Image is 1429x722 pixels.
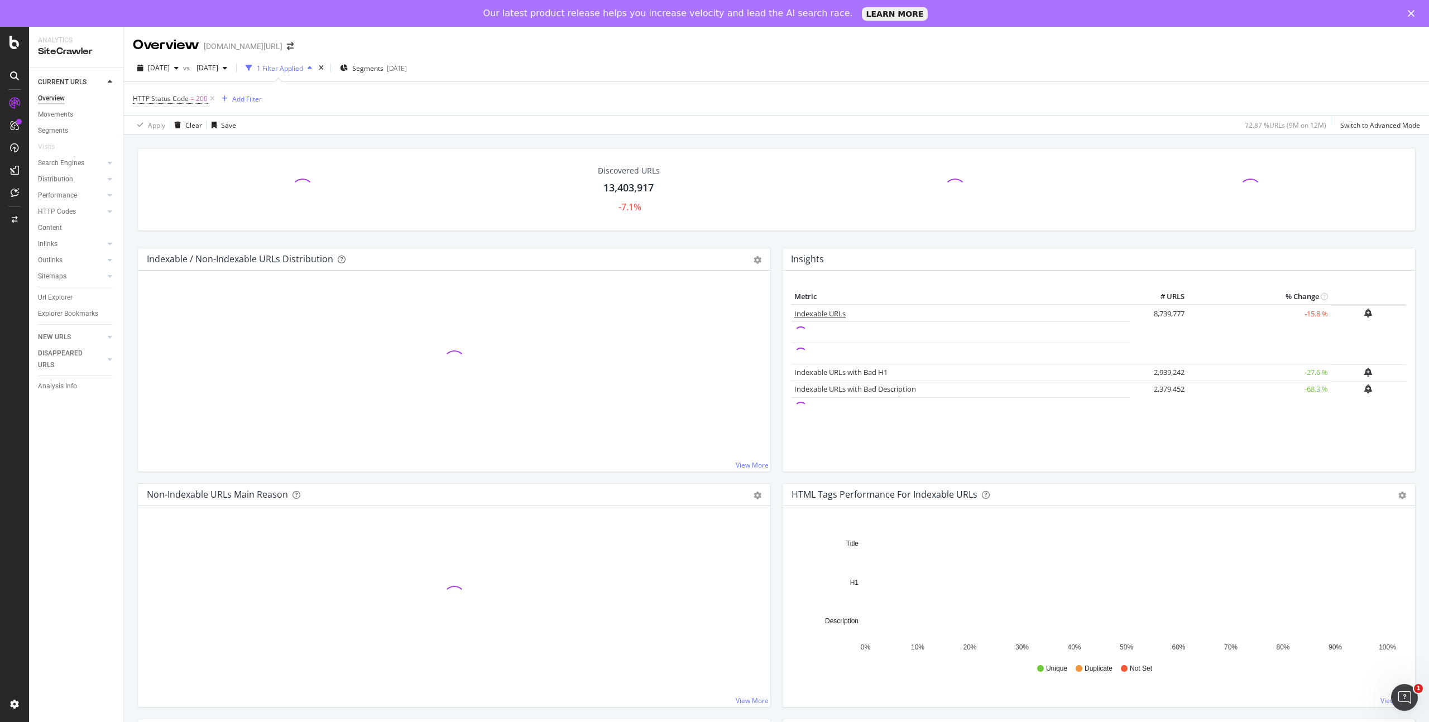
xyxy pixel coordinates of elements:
[207,116,236,134] button: Save
[190,94,194,103] span: =
[754,492,761,499] div: gear
[38,109,116,121] a: Movements
[1172,643,1185,651] text: 60%
[38,254,104,266] a: Outlinks
[963,643,976,651] text: 20%
[846,540,859,547] text: Title
[1130,664,1152,673] span: Not Set
[483,8,853,19] div: Our latest product release helps you increase velocity and lead the AI search race.
[38,381,77,392] div: Analysis Info
[1364,368,1372,377] div: bell-plus
[38,76,87,88] div: CURRENT URLS
[38,222,62,234] div: Content
[1187,305,1331,322] td: -15.8 %
[1398,492,1406,499] div: gear
[38,222,116,234] a: Content
[38,45,114,58] div: SiteCrawler
[192,59,232,77] button: [DATE]
[38,125,68,137] div: Segments
[221,121,236,130] div: Save
[794,367,888,377] a: Indexable URLs with Bad H1
[1245,121,1326,130] div: 72.87 % URLs ( 9M on 12M )
[204,41,282,52] div: [DOMAIN_NAME][URL]
[911,643,924,651] text: 10%
[185,121,202,130] div: Clear
[38,141,66,153] a: Visits
[1224,643,1238,651] text: 70%
[1130,288,1187,305] th: # URLS
[148,63,170,73] span: 2025 Aug. 8th
[38,76,104,88] a: CURRENT URLS
[825,617,859,625] text: Description
[387,64,407,73] div: [DATE]
[147,253,333,264] div: Indexable / Non-Indexable URLs Distribution
[1414,684,1423,693] span: 1
[1340,121,1420,130] div: Switch to Advanced Mode
[183,63,192,73] span: vs
[196,91,208,107] span: 200
[1391,684,1418,711] iframe: Intercom live chat
[1187,364,1331,381] td: -27.6 %
[38,308,116,320] a: Explorer Bookmarks
[38,174,73,185] div: Distribution
[736,696,769,705] a: View More
[38,206,76,218] div: HTTP Codes
[38,308,98,320] div: Explorer Bookmarks
[792,489,977,500] div: HTML Tags Performance for Indexable URLs
[317,62,326,74] div: times
[791,252,824,267] h4: Insights
[232,94,262,104] div: Add Filter
[1120,643,1133,651] text: 50%
[192,63,218,73] span: 2024 Jun. 6th
[794,384,916,394] a: Indexable URLs with Bad Description
[38,381,116,392] a: Analysis Info
[133,94,189,103] span: HTTP Status Code
[618,201,641,214] div: -7.1%
[1187,288,1331,305] th: % Change
[38,157,104,169] a: Search Engines
[1187,381,1331,398] td: -68.3 %
[1130,305,1187,322] td: 8,739,777
[1276,643,1289,651] text: 80%
[38,206,104,218] a: HTTP Codes
[1067,643,1081,651] text: 40%
[736,460,769,470] a: View More
[792,288,1130,305] th: Metric
[257,64,303,73] div: 1 Filter Applied
[148,121,165,130] div: Apply
[38,331,71,343] div: NEW URLS
[38,292,116,304] a: Url Explorer
[1364,309,1372,317] div: bell-plus
[38,93,65,104] div: Overview
[38,93,116,104] a: Overview
[38,348,94,371] div: DISAPPEARED URLS
[38,238,57,250] div: Inlinks
[38,271,104,282] a: Sitemaps
[38,238,104,250] a: Inlinks
[38,190,77,201] div: Performance
[352,64,383,73] span: Segments
[241,59,317,77] button: 1 Filter Applied
[38,125,116,137] a: Segments
[335,59,411,77] button: Segments[DATE]
[792,524,1406,653] svg: A chart.
[38,271,66,282] div: Sitemaps
[1130,381,1187,398] td: 2,379,452
[133,116,165,134] button: Apply
[754,256,761,264] div: gear
[38,331,104,343] a: NEW URLS
[133,36,199,55] div: Overview
[38,190,104,201] a: Performance
[1364,384,1372,393] div: bell-plus
[598,165,660,176] div: Discovered URLs
[170,116,202,134] button: Clear
[850,579,859,586] text: H1
[1015,643,1029,651] text: 30%
[861,643,871,651] text: 0%
[38,36,114,45] div: Analytics
[38,292,73,304] div: Url Explorer
[862,7,928,21] a: LEARN MORE
[1379,643,1396,651] text: 100%
[1380,696,1413,705] a: View More
[1130,364,1187,381] td: 2,939,242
